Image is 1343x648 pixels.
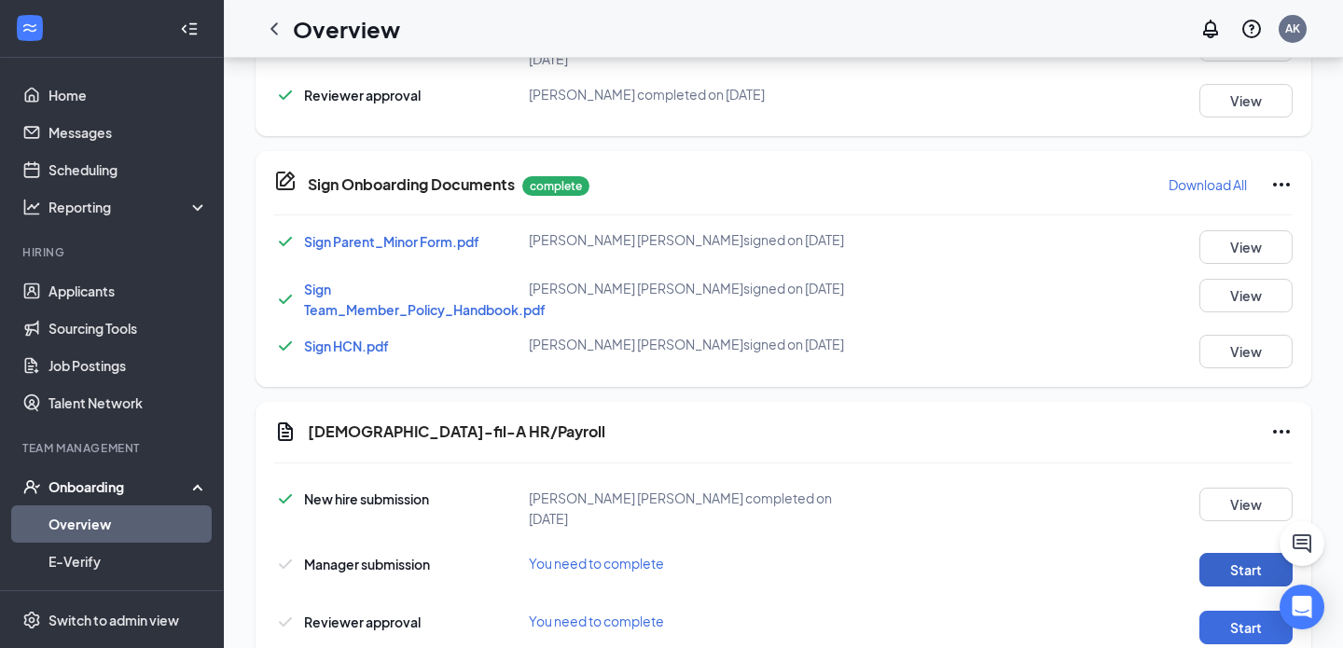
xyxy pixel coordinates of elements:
svg: Checkmark [274,84,297,106]
svg: QuestionInfo [1240,18,1263,40]
a: Scheduling [48,151,208,188]
a: Home [48,76,208,114]
svg: Checkmark [274,488,297,510]
svg: Checkmark [274,288,297,310]
svg: ChatActive [1291,532,1313,555]
button: View [1199,488,1293,521]
span: Manager submission [304,556,430,572]
svg: Document [274,421,297,443]
h1: Overview [293,13,400,45]
a: Sign Team_Member_Policy_Handbook.pdf [304,281,546,318]
h5: [DEMOGRAPHIC_DATA]-fil-A HR/Payroll [308,421,605,442]
span: New hire submission [304,490,429,507]
div: [PERSON_NAME] [PERSON_NAME] signed on [DATE] [529,230,868,249]
a: Applicants [48,272,208,310]
span: Reviewer approval [304,614,421,630]
span: [PERSON_NAME] completed on [DATE] [529,86,765,103]
div: [PERSON_NAME] [PERSON_NAME] signed on [DATE] [529,279,868,297]
button: View [1199,84,1293,117]
span: Reviewer approval [304,87,421,103]
svg: Analysis [22,198,41,216]
span: You need to complete [529,613,664,629]
span: [PERSON_NAME] [PERSON_NAME] completed on [DATE] [529,489,832,527]
div: Hiring [22,244,204,260]
svg: WorkstreamLogo [21,19,39,37]
div: Switch to admin view [48,611,179,629]
button: View [1199,279,1293,312]
svg: Checkmark [274,553,297,575]
a: Sign Parent_Minor Form.pdf [304,233,479,250]
svg: Settings [22,611,41,629]
div: AK [1285,21,1300,36]
a: E-Verify [48,543,208,580]
svg: UserCheck [22,477,41,496]
svg: ChevronLeft [263,18,285,40]
button: Start [1199,553,1293,586]
a: Sourcing Tools [48,310,208,347]
div: Reporting [48,198,209,216]
div: Onboarding [48,477,192,496]
a: Messages [48,114,208,151]
div: Open Intercom Messenger [1280,585,1324,629]
svg: CompanyDocumentIcon [274,170,297,192]
a: Sign HCN.pdf [304,338,389,354]
button: View [1199,335,1293,368]
a: Overview [48,505,208,543]
svg: Notifications [1199,18,1222,40]
svg: Collapse [180,20,199,38]
a: Job Postings [48,347,208,384]
span: You need to complete [529,555,664,572]
h5: Sign Onboarding Documents [308,174,515,195]
svg: Checkmark [274,335,297,357]
p: complete [522,176,589,196]
p: Download All [1169,175,1247,194]
button: Start [1199,611,1293,644]
svg: Ellipses [1270,173,1293,196]
a: Onboarding Documents [48,580,208,617]
svg: Checkmark [274,230,297,253]
button: Download All [1168,170,1248,200]
svg: Ellipses [1270,421,1293,443]
a: Talent Network [48,384,208,421]
div: [PERSON_NAME] [PERSON_NAME] signed on [DATE] [529,335,868,353]
svg: Checkmark [274,611,297,633]
div: Team Management [22,440,204,456]
button: ChatActive [1280,521,1324,566]
button: View [1199,230,1293,264]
